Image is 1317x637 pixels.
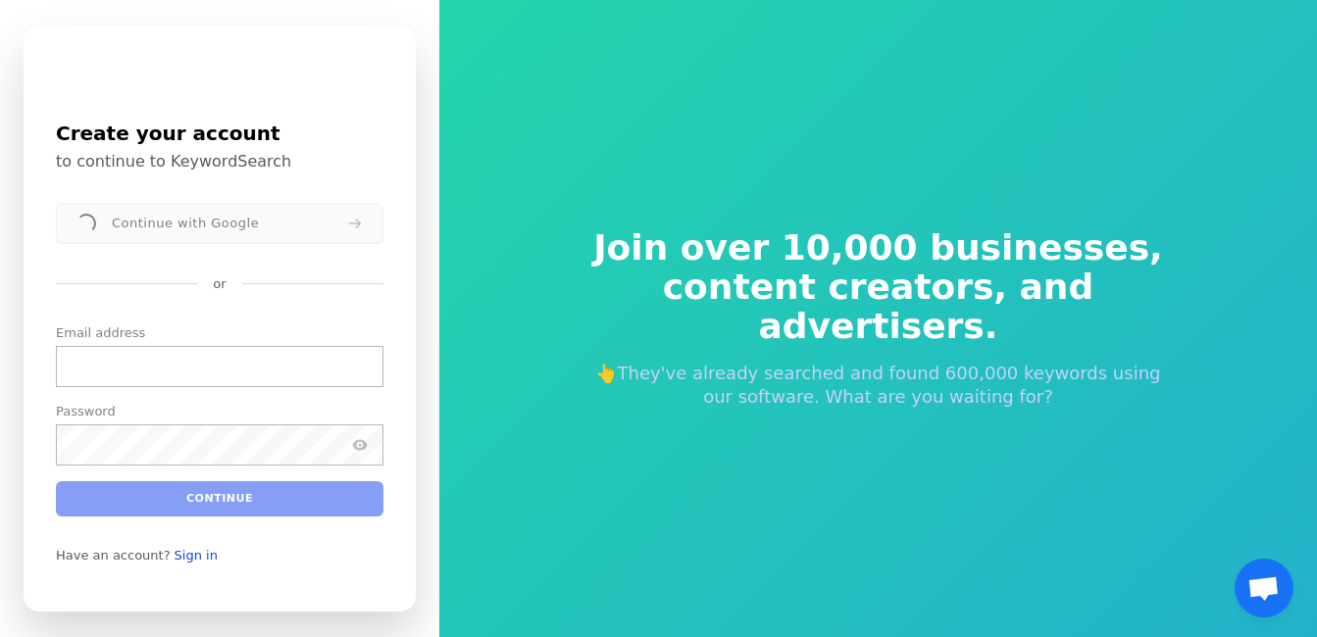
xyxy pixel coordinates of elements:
span: Have an account? [56,548,171,563]
p: 👆They've already searched and found 600,000 keywords using our software. What are you waiting for? [581,362,1177,409]
a: Sign in [175,548,218,563]
a: Open chat [1235,559,1293,617]
button: Show password [348,433,372,457]
p: or [213,275,226,293]
p: to continue to KeywordSearch [56,152,383,171]
h1: Create your account [56,119,383,148]
span: content creators, and advertisers. [581,268,1177,346]
span: Join over 10,000 businesses, [581,228,1177,268]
